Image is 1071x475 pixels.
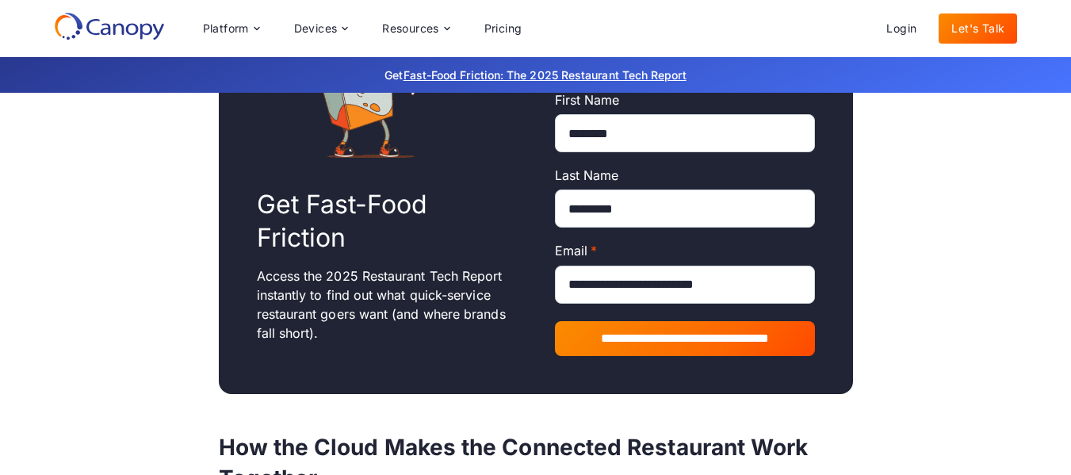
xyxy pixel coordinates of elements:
div: Resources [369,13,461,44]
h2: Get Fast-Food Friction [257,188,517,254]
div: Devices [294,23,338,34]
div: Platform [203,23,249,34]
span: First Name [555,92,620,108]
a: Fast-Food Friction: The 2025 Restaurant Tech Report [404,68,687,82]
a: Let's Talk [939,13,1017,44]
p: Access the 2025 Restaurant Tech Report instantly to find out what quick-service restaurant goers ... [257,266,517,343]
div: Resources [382,23,439,34]
span: Email [555,243,587,259]
a: Login [874,13,929,44]
p: Get [147,67,924,83]
div: Devices [281,13,361,44]
a: Pricing [472,13,535,44]
span: Last Name [555,167,619,183]
div: Platform [190,13,272,44]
